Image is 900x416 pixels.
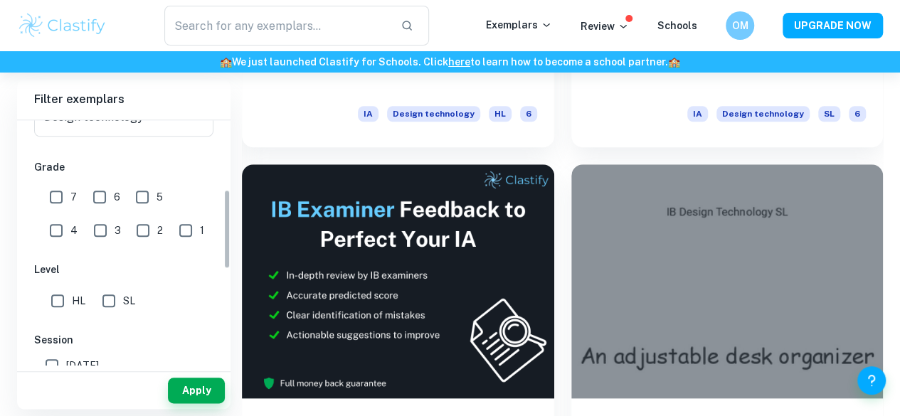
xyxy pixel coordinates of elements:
span: HL [72,293,85,309]
h6: OM [732,18,748,33]
a: here [448,56,470,68]
span: IA [687,106,708,122]
h6: Session [34,332,213,348]
h6: We just launched Clastify for Schools. Click to learn how to become a school partner. [3,54,897,70]
h6: Filter exemplars [17,80,231,119]
p: Review [581,18,629,34]
span: HL [489,106,512,122]
img: Thumbnail [242,164,554,398]
span: 2 [157,223,163,238]
img: Clastify logo [17,11,107,40]
span: 🏫 [220,56,232,68]
span: 5 [157,189,163,205]
p: Exemplars [486,17,552,33]
span: 1 [200,223,204,238]
span: SL [818,106,840,122]
span: 4 [70,223,78,238]
span: 7 [70,189,77,205]
span: SL [123,293,135,309]
span: 6 [849,106,866,122]
span: [DATE] [66,358,99,373]
button: UPGRADE NOW [783,13,883,38]
span: IA [358,106,378,122]
h6: Level [34,262,213,277]
span: Design technology [716,106,810,122]
span: 🏫 [668,56,680,68]
a: Schools [657,20,697,31]
button: Help and Feedback [857,366,886,395]
span: 6 [520,106,537,122]
span: Design technology [387,106,480,122]
input: Search for any exemplars... [164,6,389,46]
span: 3 [115,223,121,238]
button: Apply [168,378,225,403]
h6: Grade [34,159,213,175]
span: 6 [114,189,120,205]
button: OM [726,11,754,40]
